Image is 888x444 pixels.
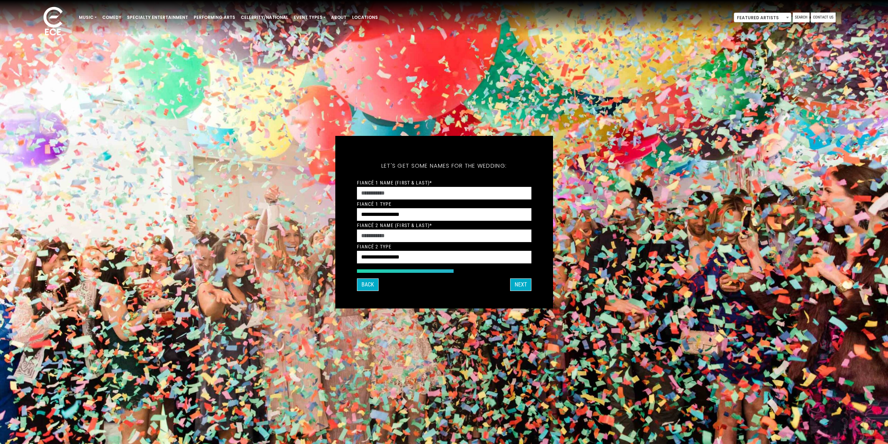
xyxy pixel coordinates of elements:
[357,153,531,179] h5: Let's get some names for the wedding:
[238,12,291,23] a: Celebrity/National
[124,12,191,23] a: Specialty Entertainment
[510,278,531,291] button: Next
[349,12,381,23] a: Locations
[793,13,809,22] a: Search
[99,12,124,23] a: Comedy
[76,12,99,23] a: Music
[36,5,70,39] img: ece_new_logo_whitev2-1.png
[357,243,392,250] label: Fiancé 2 Type
[191,12,238,23] a: Performing Arts
[357,180,432,186] label: Fiancé 1 Name (First & Last)*
[357,201,392,207] label: Fiancé 1 Type
[357,222,432,228] label: Fiancé 2 Name (First & Last)*
[328,12,349,23] a: About
[734,13,791,22] span: Featured Artists
[811,13,836,22] a: Contact Us
[291,12,328,23] a: Event Types
[357,278,379,291] button: Back
[734,13,791,23] span: Featured Artists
